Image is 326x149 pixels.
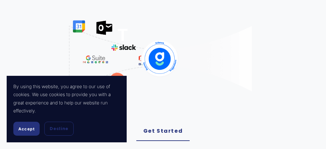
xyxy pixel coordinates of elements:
[136,121,190,141] a: Get Started
[13,82,120,115] p: By using this website, you agree to our use of cookies. We use cookies to provide you with a grea...
[50,126,68,132] span: Decline
[44,122,74,136] button: Decline
[18,126,35,131] span: Accept
[7,76,127,142] section: Cookie banner
[13,122,40,136] button: Accept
